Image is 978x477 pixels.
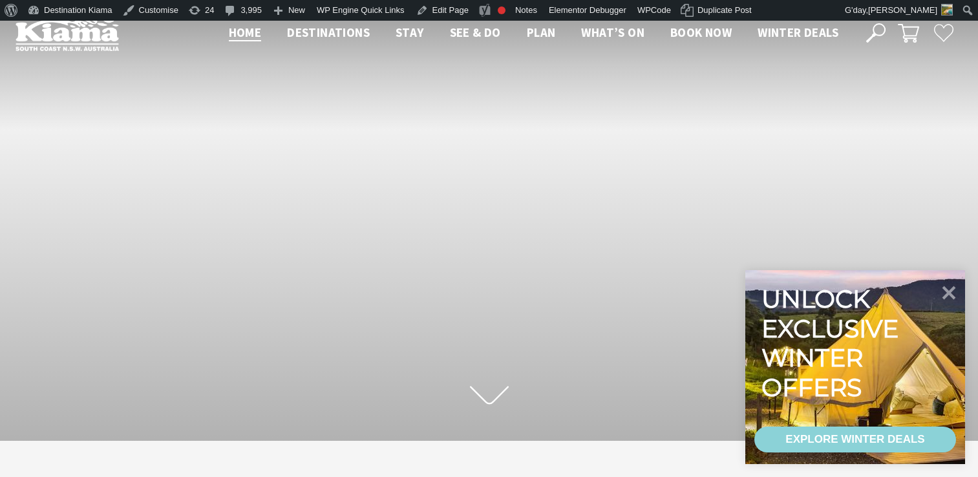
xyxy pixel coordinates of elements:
span: Book now [670,25,732,40]
span: See & Do [450,25,501,40]
span: Home [229,25,262,40]
div: Unlock exclusive winter offers [761,284,904,402]
img: Kiama Logo [16,16,119,51]
span: Destinations [287,25,370,40]
div: EXPLORE WINTER DEALS [785,427,924,452]
span: Stay [396,25,424,40]
a: EXPLORE WINTER DEALS [754,427,956,452]
div: Focus keyphrase not set [498,6,505,14]
span: What’s On [581,25,644,40]
nav: Main Menu [216,23,851,44]
span: Winter Deals [758,25,838,40]
span: [PERSON_NAME] [868,5,937,15]
span: Plan [527,25,556,40]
